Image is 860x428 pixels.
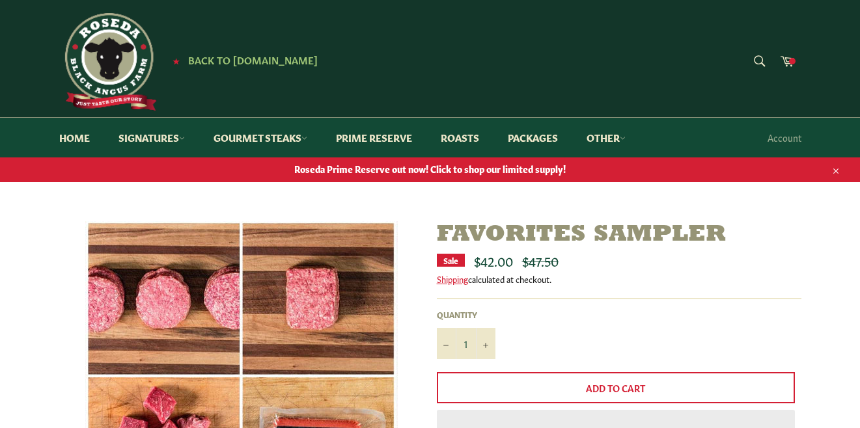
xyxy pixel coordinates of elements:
[574,118,639,157] a: Other
[437,273,468,285] a: Shipping
[586,381,645,394] span: Add to Cart
[495,118,571,157] a: Packages
[173,55,180,66] span: ★
[437,372,795,403] button: Add to Cart
[105,118,198,157] a: Signatures
[476,328,495,359] button: Increase item quantity by one
[166,55,318,66] a: ★ Back to [DOMAIN_NAME]
[59,13,157,111] img: Roseda Beef
[323,118,425,157] a: Prime Reserve
[437,221,801,249] h1: Favorites Sampler
[46,118,103,157] a: Home
[437,309,495,320] label: Quantity
[437,273,801,285] div: calculated at checkout.
[522,251,559,269] s: $47.50
[428,118,492,157] a: Roasts
[761,118,808,157] a: Account
[188,53,318,66] span: Back to [DOMAIN_NAME]
[437,328,456,359] button: Reduce item quantity by one
[437,254,465,267] div: Sale
[474,251,513,269] span: $42.00
[201,118,320,157] a: Gourmet Steaks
